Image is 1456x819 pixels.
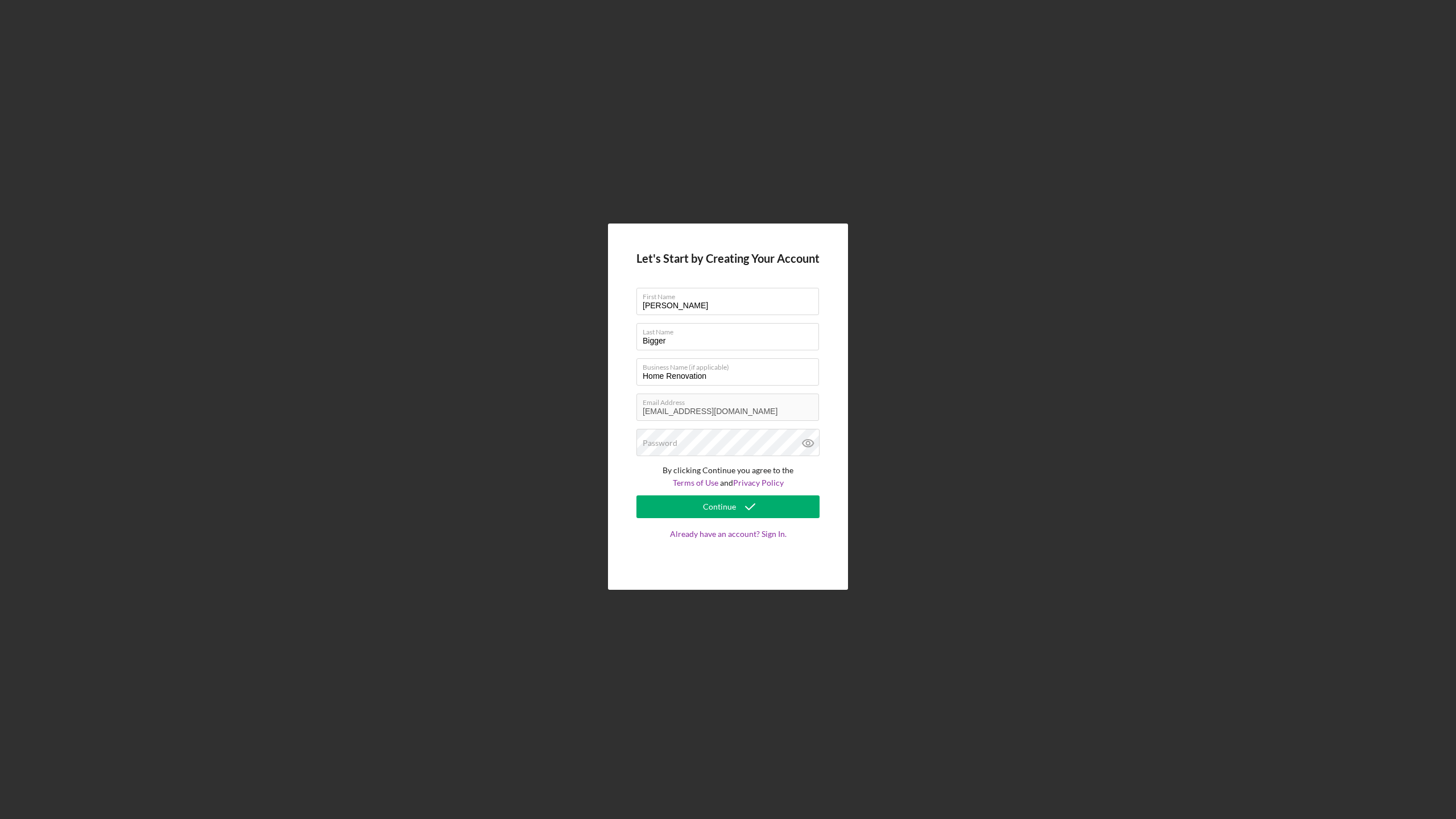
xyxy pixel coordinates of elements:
[636,495,820,518] button: Continue
[643,394,819,407] label: Email Address
[673,478,718,487] a: Terms of Use
[643,288,819,301] label: First Name
[636,530,820,561] a: Already have an account? Sign In.
[733,478,784,487] a: Privacy Policy
[643,359,819,371] label: Business Name (if applicable)
[636,464,820,490] p: By clicking Continue you agree to the and
[636,252,820,265] h4: Let's Start by Creating Your Account
[643,439,677,448] label: Password
[703,495,736,518] div: Continue
[643,324,819,336] label: Last Name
